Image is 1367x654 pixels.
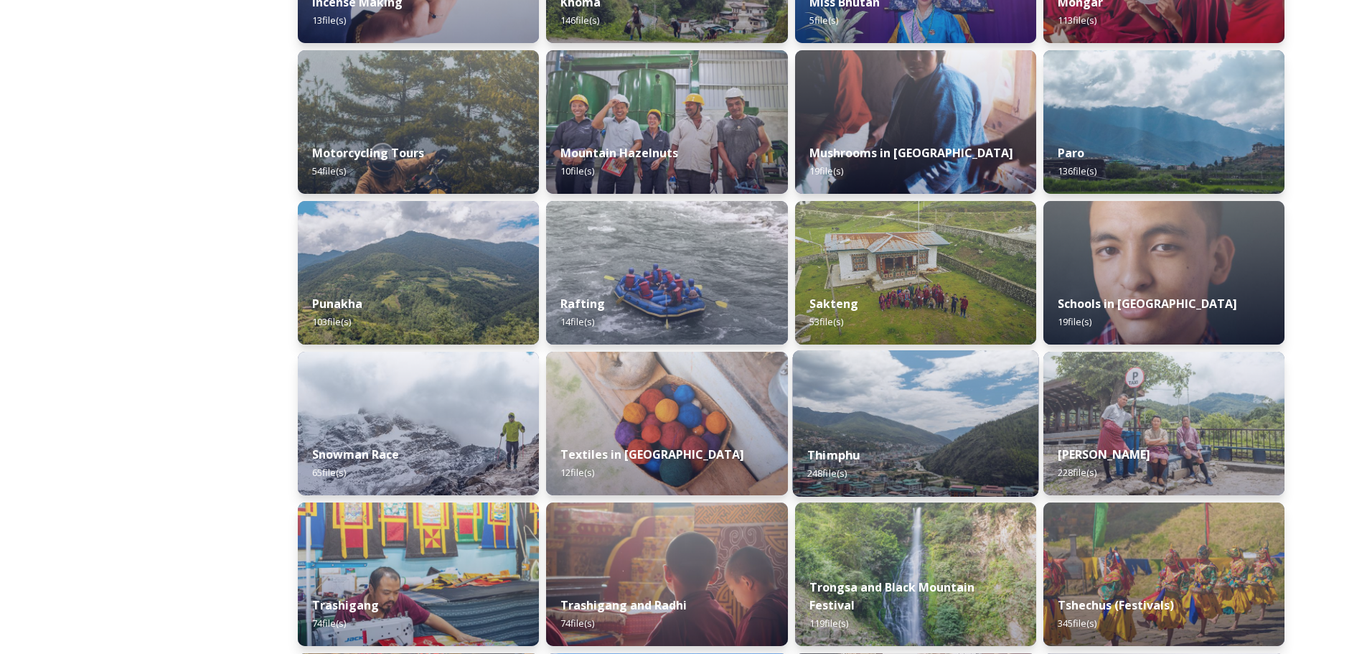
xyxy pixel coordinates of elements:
[809,579,974,613] strong: Trongsa and Black Mountain Festival
[298,201,539,345] img: 2022-10-01%252012.59.42.jpg
[1058,617,1096,630] span: 345 file(s)
[1043,50,1284,194] img: Paro%2520050723%2520by%2520Amp%2520Sripimanwat-20.jpg
[809,14,838,27] span: 5 file(s)
[560,164,594,177] span: 10 file(s)
[560,447,744,462] strong: Textiles in [GEOGRAPHIC_DATA]
[298,50,539,194] img: By%2520Leewang%2520Tobgay%252C%2520President%252C%2520The%2520Badgers%2520Motorcycle%2520Club%252...
[792,350,1038,497] img: Thimphu%2520190723%2520by%2520Amp%2520Sripimanwat-43.jpg
[795,201,1036,345] img: Sakteng%2520070723%2520by%2520Nantawat-5.jpg
[312,466,346,479] span: 65 file(s)
[1058,447,1150,462] strong: [PERSON_NAME]
[809,315,843,328] span: 53 file(s)
[312,447,399,462] strong: Snowman Race
[1043,201,1284,345] img: _SCH2151_FINAL_RGB.jpg
[560,617,594,630] span: 74 file(s)
[795,503,1036,646] img: 2022-10-01%252018.12.56.jpg
[560,315,594,328] span: 14 file(s)
[560,296,605,312] strong: Rafting
[298,352,539,495] img: Snowman%2520Race41.jpg
[546,50,787,194] img: WattBryan-20170720-0740-P50.jpg
[1058,145,1084,161] strong: Paro
[312,164,346,177] span: 54 file(s)
[1058,14,1096,27] span: 113 file(s)
[312,145,424,161] strong: Motorcycling Tours
[312,315,351,328] span: 103 file(s)
[1058,466,1096,479] span: 228 file(s)
[546,201,787,345] img: f73f969a-3aba-4d6d-a863-38e7472ec6b1.JPG
[312,14,346,27] span: 13 file(s)
[312,617,346,630] span: 74 file(s)
[546,352,787,495] img: _SCH9806.jpg
[1058,315,1091,328] span: 19 file(s)
[560,14,599,27] span: 146 file(s)
[298,503,539,646] img: Trashigang%2520and%2520Rangjung%2520060723%2520by%2520Amp%2520Sripimanwat-66.jpg
[1058,597,1174,613] strong: Tshechus (Festivals)
[795,50,1036,194] img: _SCH7798.jpg
[809,617,848,630] span: 119 file(s)
[809,164,843,177] span: 19 file(s)
[807,467,847,480] span: 248 file(s)
[560,597,687,613] strong: Trashigang and Radhi
[560,466,594,479] span: 12 file(s)
[809,296,858,312] strong: Sakteng
[1043,503,1284,646] img: Dechenphu%2520Festival14.jpg
[560,145,678,161] strong: Mountain Hazelnuts
[1058,296,1237,312] strong: Schools in [GEOGRAPHIC_DATA]
[1058,164,1096,177] span: 136 file(s)
[312,597,379,613] strong: Trashigang
[546,503,787,646] img: Trashigang%2520and%2520Rangjung%2520060723%2520by%2520Amp%2520Sripimanwat-32.jpg
[809,145,1013,161] strong: Mushrooms in [GEOGRAPHIC_DATA]
[807,447,860,463] strong: Thimphu
[1043,352,1284,495] img: Trashi%2520Yangtse%2520090723%2520by%2520Amp%2520Sripimanwat-187.jpg
[312,296,362,312] strong: Punakha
